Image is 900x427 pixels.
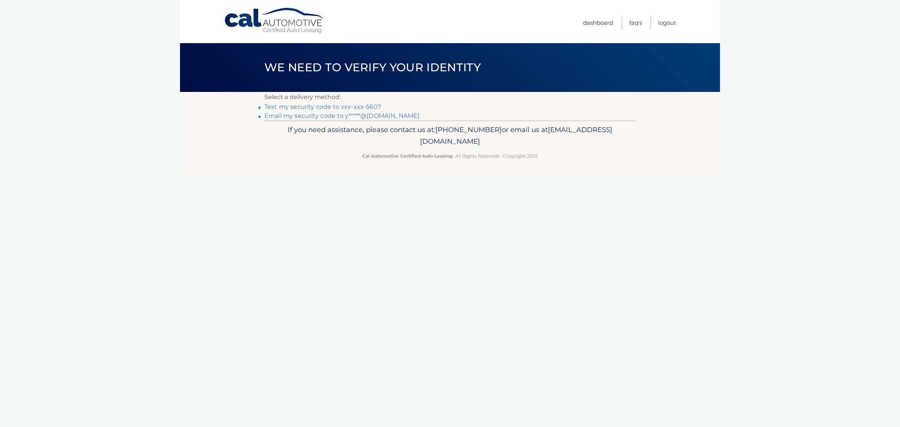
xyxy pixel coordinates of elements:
[264,103,381,110] a: Text my security code to xxx-xxx-5607
[224,8,325,34] a: Cal Automotive
[435,125,502,134] span: [PHONE_NUMBER]
[269,124,631,148] p: If you need assistance, please contact us at: or email us at
[362,153,452,159] strong: Cal Automotive Certified Auto Leasing
[269,152,631,160] p: - All Rights Reserved - Copyright 2025
[264,60,481,74] span: We need to verify your identity
[583,17,613,29] a: Dashboard
[658,17,676,29] a: Logout
[264,112,419,119] a: Email my security code to y*****@[DOMAIN_NAME]
[264,92,636,102] p: Select a delivery method:
[629,17,642,29] a: FAQ's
